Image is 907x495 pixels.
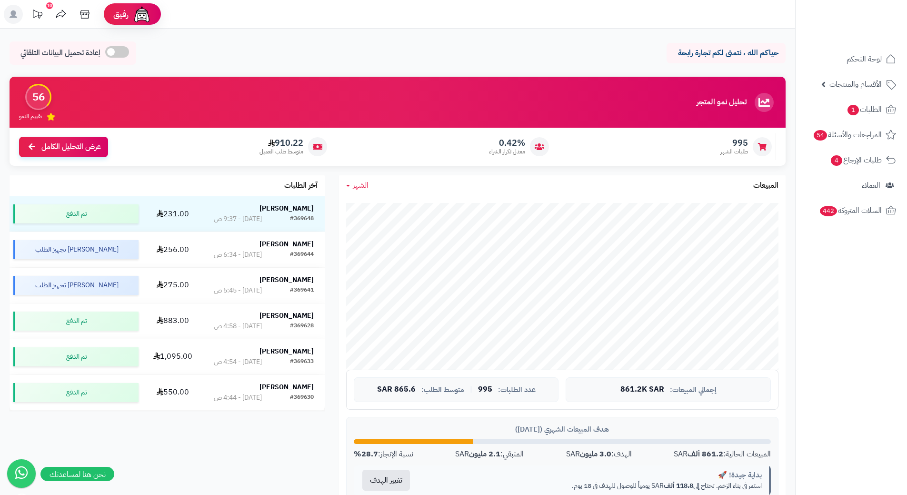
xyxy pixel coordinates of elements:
div: #369641 [290,286,314,295]
span: الطلبات [847,103,882,116]
div: [DATE] - 6:34 ص [214,250,262,260]
span: السلات المتروكة [819,204,882,217]
span: معدل تكرار الشراء [489,148,525,156]
a: الطلبات1 [801,98,901,121]
strong: [PERSON_NAME] [259,275,314,285]
span: لوحة التحكم [847,52,882,66]
span: طلبات الإرجاع [830,153,882,167]
img: ai-face.png [132,5,151,24]
span: 1 [847,105,859,115]
div: تم الدفع [13,204,139,223]
span: عدد الطلبات: [498,386,536,394]
div: #369628 [290,322,314,331]
div: [DATE] - 4:58 ص [214,322,262,331]
div: هدف المبيعات الشهري ([DATE]) [354,424,771,434]
span: عرض التحليل الكامل [41,141,101,152]
a: طلبات الإرجاع4 [801,149,901,172]
span: طلبات الشهر [720,148,748,156]
span: تقييم النمو [19,112,42,121]
div: #369644 [290,250,314,260]
div: المبيعات الحالية: SAR [674,449,771,460]
span: إجمالي المبيعات: [670,386,717,394]
a: الشهر [346,180,369,191]
p: استمر في بناء الزخم. تحتاج إلى SAR يومياً للوصول للهدف في 18 يوم. [426,481,762,491]
div: [DATE] - 4:54 ص [214,357,262,367]
div: الهدف: SAR [566,449,632,460]
span: المراجعات والأسئلة [813,128,882,141]
span: 861.2K SAR [620,385,664,394]
a: المراجعات والأسئلة54 [801,123,901,146]
div: [PERSON_NAME] تجهيز الطلب [13,240,139,259]
td: 256.00 [142,232,203,267]
div: #369630 [290,393,314,403]
div: [DATE] - 5:45 ص [214,286,262,295]
strong: 28.7% [354,448,378,460]
strong: [PERSON_NAME] [259,346,314,356]
a: لوحة التحكم [801,48,901,71]
span: الشهر [353,180,369,191]
div: 10 [46,2,53,9]
strong: 118.8 ألف [664,481,693,491]
div: تم الدفع [13,347,139,366]
span: 995 [478,385,492,394]
td: 231.00 [142,196,203,232]
a: السلات المتروكة442 [801,199,901,222]
strong: [PERSON_NAME] [259,311,314,321]
td: 883.00 [142,303,203,339]
span: 910.22 [259,138,303,148]
span: رفيق [113,9,129,20]
div: [PERSON_NAME] تجهيز الطلب [13,276,139,295]
h3: تحليل نمو المتجر [697,98,747,107]
div: المتبقي: SAR [455,449,524,460]
a: العملاء [801,174,901,197]
div: تم الدفع [13,383,139,402]
p: حياكم الله ، نتمنى لكم تجارة رابحة [674,48,778,59]
a: عرض التحليل الكامل [19,137,108,157]
div: [DATE] - 9:37 ص [214,214,262,224]
a: تحديثات المنصة [25,5,49,26]
td: 275.00 [142,268,203,303]
strong: [PERSON_NAME] [259,239,314,249]
span: إعادة تحميل البيانات التلقائي [20,48,100,59]
span: متوسط طلب العميل [259,148,303,156]
strong: 2.1 مليون [469,448,500,460]
div: #369648 [290,214,314,224]
h3: آخر الطلبات [284,182,318,190]
strong: 861.2 ألف [688,448,723,460]
strong: [PERSON_NAME] [259,382,314,392]
button: تغيير الهدف [362,470,410,491]
div: [DATE] - 4:44 ص [214,393,262,403]
span: | [470,386,472,393]
td: 1,095.00 [142,339,203,374]
span: 0.42% [489,138,525,148]
span: 54 [814,130,827,141]
td: 550.00 [142,375,203,410]
span: الأقسام والمنتجات [829,78,882,91]
strong: [PERSON_NAME] [259,203,314,213]
strong: 3.0 مليون [580,448,611,460]
div: تم الدفع [13,312,139,331]
div: بداية جيدة! 🚀 [426,470,762,480]
span: 4 [831,155,842,166]
span: 995 [720,138,748,148]
div: نسبة الإنجاز: [354,449,413,460]
span: 865.6 SAR [377,385,416,394]
span: العملاء [862,179,880,192]
span: متوسط الطلب: [421,386,464,394]
span: 442 [820,206,837,216]
h3: المبيعات [753,182,778,190]
div: #369633 [290,357,314,367]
